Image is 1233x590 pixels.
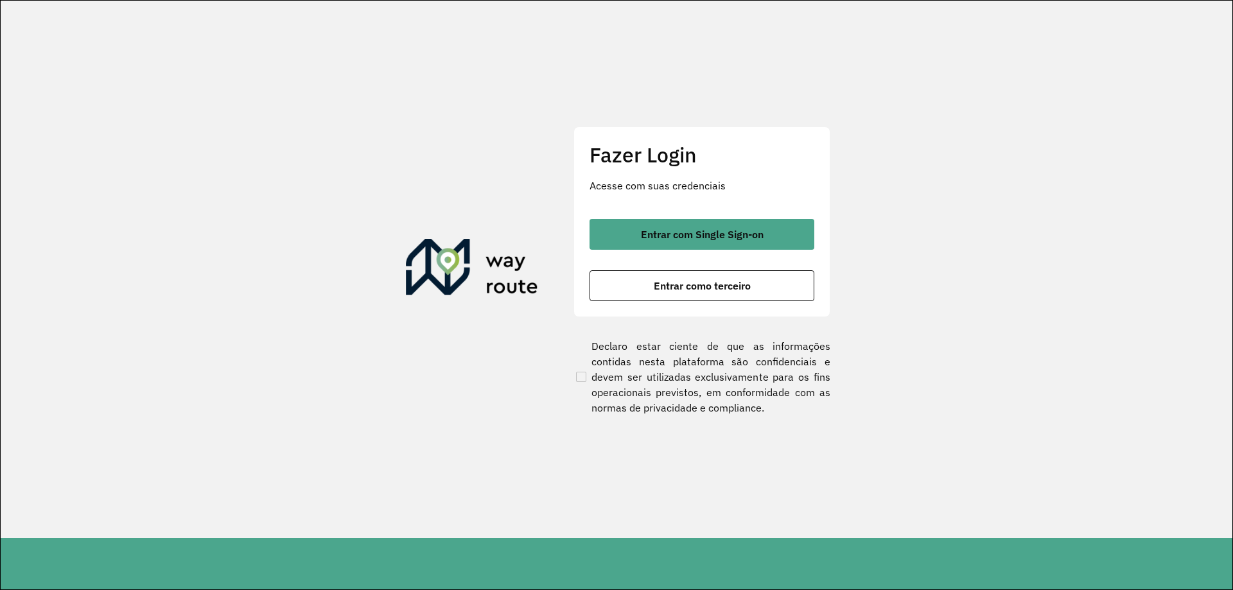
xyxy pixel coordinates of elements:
p: Acesse com suas credenciais [590,178,814,193]
h2: Fazer Login [590,143,814,167]
span: Entrar com Single Sign-on [641,229,764,239]
button: button [590,219,814,250]
img: Roteirizador AmbevTech [406,239,538,300]
button: button [590,270,814,301]
span: Entrar como terceiro [654,281,751,291]
label: Declaro estar ciente de que as informações contidas nesta plataforma são confidenciais e devem se... [573,338,830,415]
